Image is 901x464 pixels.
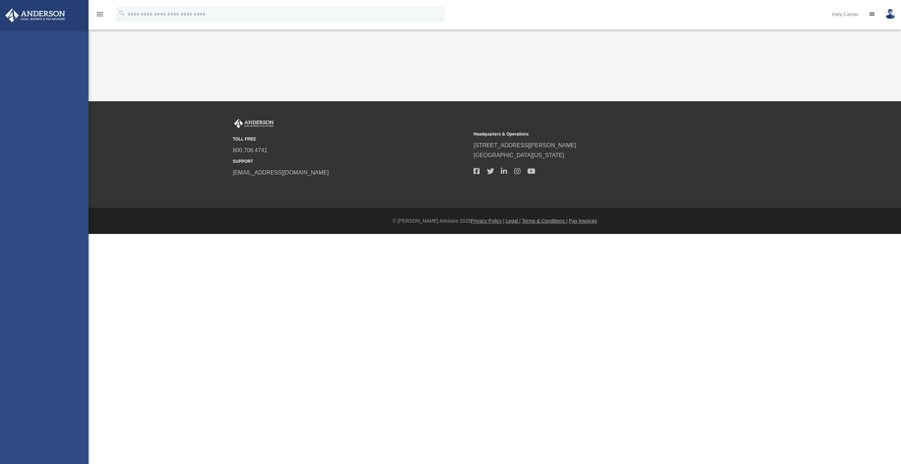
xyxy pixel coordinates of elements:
[885,9,896,19] img: User Pic
[233,136,469,143] small: TOLL FREE
[522,218,568,224] a: Terms & Conditions |
[474,152,564,158] a: [GEOGRAPHIC_DATA][US_STATE]
[474,142,576,148] a: [STREET_ADDRESS][PERSON_NAME]
[506,218,521,224] a: Legal |
[233,158,469,165] small: SUPPORT
[3,8,67,22] img: Anderson Advisors Platinum Portal
[474,131,709,138] small: Headquarters & Operations
[233,147,267,153] a: 800.706.4741
[471,218,505,224] a: Privacy Policy |
[118,10,126,17] i: search
[233,119,275,128] img: Anderson Advisors Platinum Portal
[89,217,901,225] div: © [PERSON_NAME] Advisors 2025
[233,170,329,176] a: [EMAIL_ADDRESS][DOMAIN_NAME]
[96,12,104,18] a: menu
[569,218,597,224] a: Pay Invoices
[96,10,104,18] i: menu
